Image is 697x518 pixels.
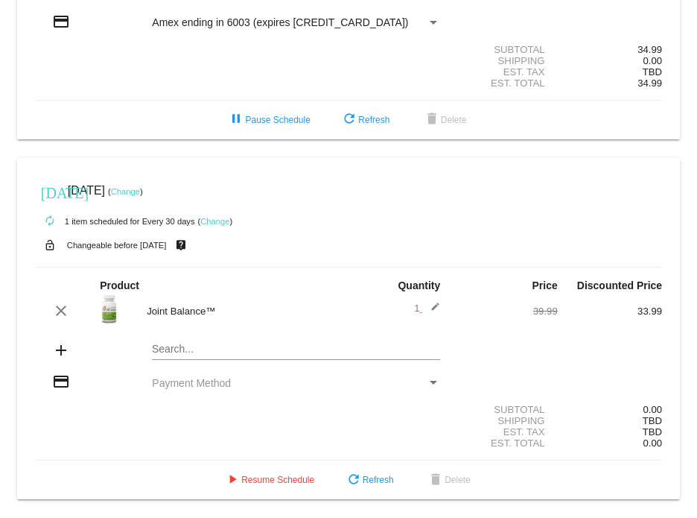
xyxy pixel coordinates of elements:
[453,55,557,66] div: Shipping
[345,475,394,485] span: Refresh
[453,426,557,438] div: Est. Tax
[423,115,467,125] span: Delete
[427,472,445,490] mat-icon: delete
[67,241,167,250] small: Changeable before [DATE]
[333,467,406,493] button: Refresh
[41,236,59,255] mat-icon: lock_open
[211,467,326,493] button: Resume Schedule
[558,306,662,317] div: 33.99
[223,472,241,490] mat-icon: play_arrow
[643,66,662,78] span: TBD
[643,415,662,426] span: TBD
[152,16,440,28] mat-select: Payment Method
[52,13,70,31] mat-icon: credit_card
[340,111,358,129] mat-icon: refresh
[411,107,479,133] button: Delete
[197,217,232,226] small: ( )
[398,279,440,291] strong: Quantity
[558,404,662,415] div: 0.00
[52,373,70,391] mat-icon: credit_card
[453,404,557,415] div: Subtotal
[345,472,363,490] mat-icon: refresh
[340,115,389,125] span: Refresh
[422,302,440,320] mat-icon: edit
[643,426,662,438] span: TBD
[100,295,118,325] img: avie-joint-front.png
[415,467,483,493] button: Delete
[52,302,70,320] mat-icon: clear
[643,55,662,66] span: 0.00
[152,377,231,389] span: Payment Method
[414,303,440,314] span: 1
[453,78,557,89] div: Est. Total
[223,475,314,485] span: Resume Schedule
[100,279,139,291] strong: Product
[227,115,310,125] span: Pause Schedule
[108,187,143,196] small: ( )
[111,187,140,196] a: Change
[558,44,662,55] div: 34.99
[152,377,440,389] mat-select: Payment Method
[41,183,59,200] mat-icon: [DATE]
[215,107,322,133] button: Pause Schedule
[172,236,190,255] mat-icon: live_help
[637,78,662,89] span: 34.99
[41,212,59,230] mat-icon: autorenew
[453,66,557,78] div: Est. Tax
[453,415,557,426] div: Shipping
[427,475,471,485] span: Delete
[35,217,195,226] small: 1 item scheduled for Every 30 days
[423,111,441,129] mat-icon: delete
[453,306,557,317] div: 39.99
[227,111,245,129] mat-icon: pause
[577,279,662,291] strong: Discounted Price
[200,217,229,226] a: Change
[328,107,401,133] button: Refresh
[139,306,348,317] div: Joint Balance™
[643,438,662,449] span: 0.00
[532,279,558,291] strong: Price
[52,341,70,359] mat-icon: add
[152,344,440,356] input: Search...
[453,44,557,55] div: Subtotal
[152,16,408,28] span: Amex ending in 6003 (expires [CREDIT_CARD_DATA])
[453,438,557,449] div: Est. Total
